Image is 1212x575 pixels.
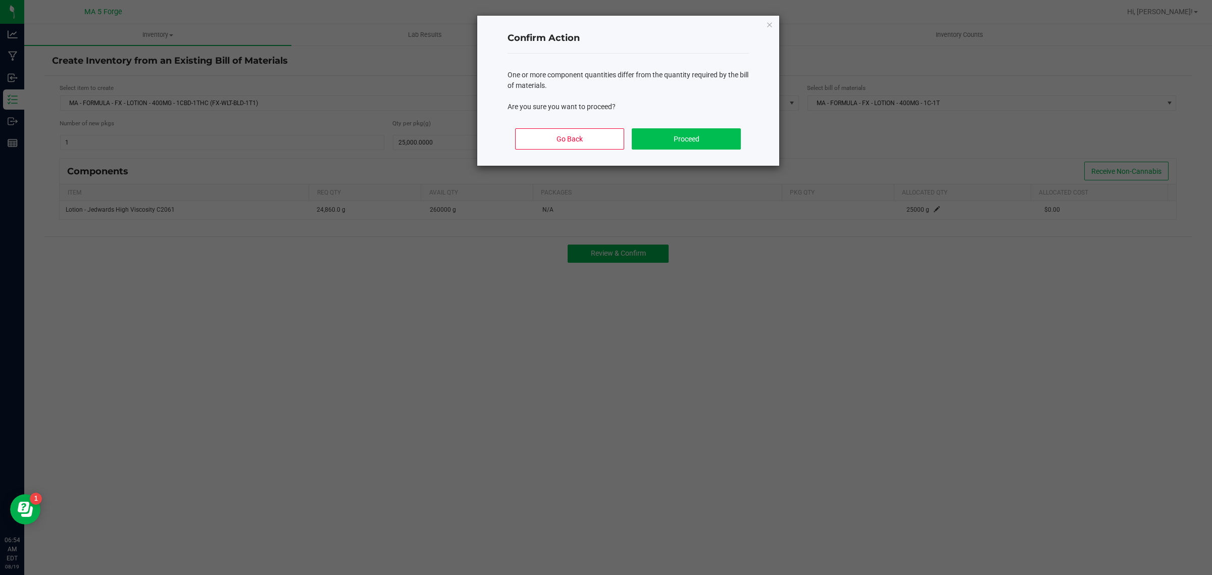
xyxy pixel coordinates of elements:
iframe: Resource center unread badge [30,493,42,505]
p: Are you sure you want to proceed? [508,102,749,112]
button: Proceed [632,128,740,150]
iframe: Resource center [10,494,40,524]
h4: Confirm Action [508,32,749,45]
button: Go Back [515,128,624,150]
button: Close [766,18,773,30]
p: One or more component quantities differ from the quantity required by the bill of materials. [508,70,749,91]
